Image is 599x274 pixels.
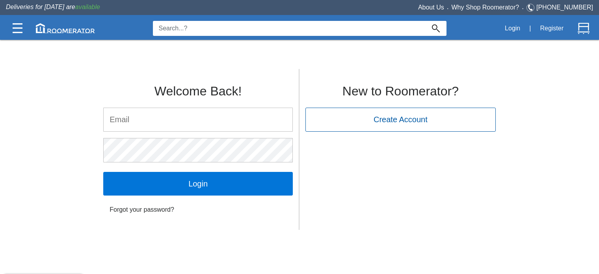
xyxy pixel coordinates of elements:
a: About Us [418,4,444,11]
img: Telephone.svg [526,3,536,13]
h2: Welcome Back! [103,84,293,98]
button: Create Account [305,108,496,131]
h2: New to Roomerator? [305,84,496,98]
img: roomerator-logo.svg [36,23,95,33]
button: Login [500,20,525,37]
a: Why Shop Roomerator? [452,4,519,11]
span: • [444,7,452,10]
a: Forgot your password? [103,202,293,218]
input: Login [103,172,293,196]
div: | [525,20,536,37]
input: Email [104,108,292,131]
span: • [519,7,526,10]
span: available [75,4,100,10]
input: Search...? [153,21,425,36]
img: Cart.svg [578,22,590,34]
span: Deliveries for [DATE] are [6,4,100,10]
button: Register [536,20,568,37]
a: [PHONE_NUMBER] [536,4,593,11]
img: Categories.svg [13,23,22,33]
img: Search_Icon.svg [432,24,440,32]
